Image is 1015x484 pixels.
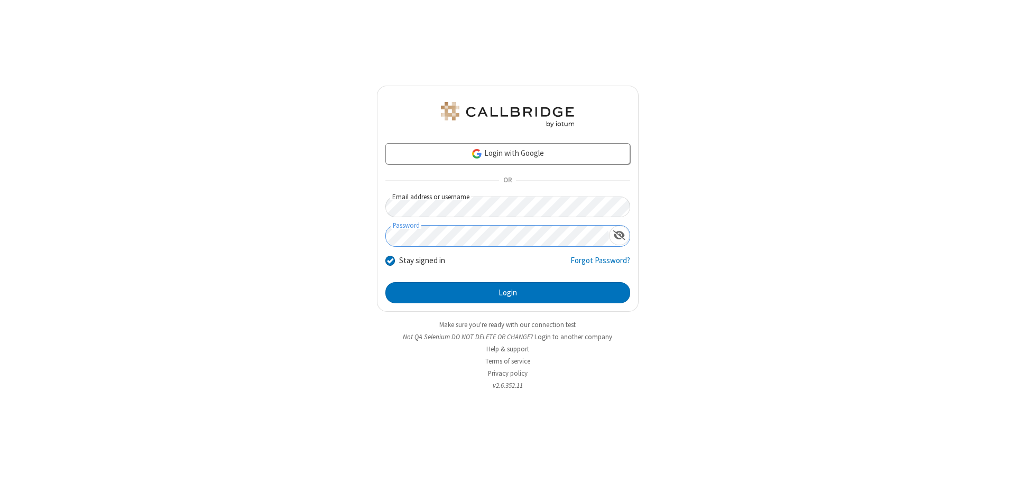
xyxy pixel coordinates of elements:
a: Privacy policy [488,369,528,378]
img: QA Selenium DO NOT DELETE OR CHANGE [439,102,576,127]
button: Login [385,282,630,303]
img: google-icon.png [471,148,483,160]
a: Make sure you're ready with our connection test [439,320,576,329]
span: OR [499,173,516,188]
input: Password [386,226,609,246]
a: Login with Google [385,143,630,164]
div: Show password [609,226,630,245]
a: Terms of service [485,357,530,366]
iframe: Chat [989,457,1007,477]
button: Login to another company [534,332,612,342]
input: Email address or username [385,197,630,217]
li: Not QA Selenium DO NOT DELETE OR CHANGE? [377,332,639,342]
label: Stay signed in [399,255,445,267]
a: Forgot Password? [570,255,630,275]
a: Help & support [486,345,529,353]
li: v2.6.352.11 [377,380,639,390]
